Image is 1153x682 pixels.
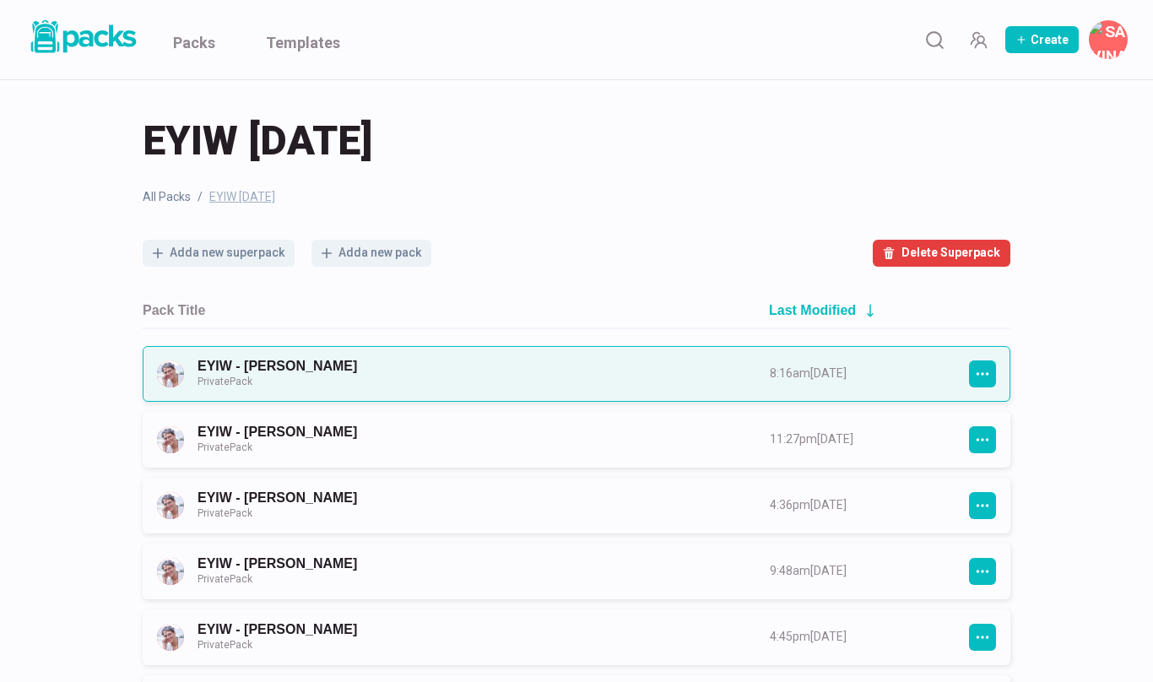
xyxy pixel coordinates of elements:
[311,240,431,267] button: Adda new pack
[873,240,1010,267] button: Delete Superpack
[143,302,205,318] h2: Pack Title
[961,23,995,57] button: Manage Team Invites
[918,23,951,57] button: Search
[143,188,1010,206] nav: breadcrumb
[143,114,372,168] span: EYIW [DATE]
[1005,26,1079,53] button: Create Pack
[769,302,856,318] h2: Last Modified
[209,188,275,206] span: EYIW [DATE]
[25,17,139,62] a: Packs logo
[143,240,295,267] button: Adda new superpack
[25,17,139,57] img: Packs logo
[198,188,203,206] span: /
[143,188,191,206] a: All Packs
[1089,20,1128,59] button: Savina Tilmann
